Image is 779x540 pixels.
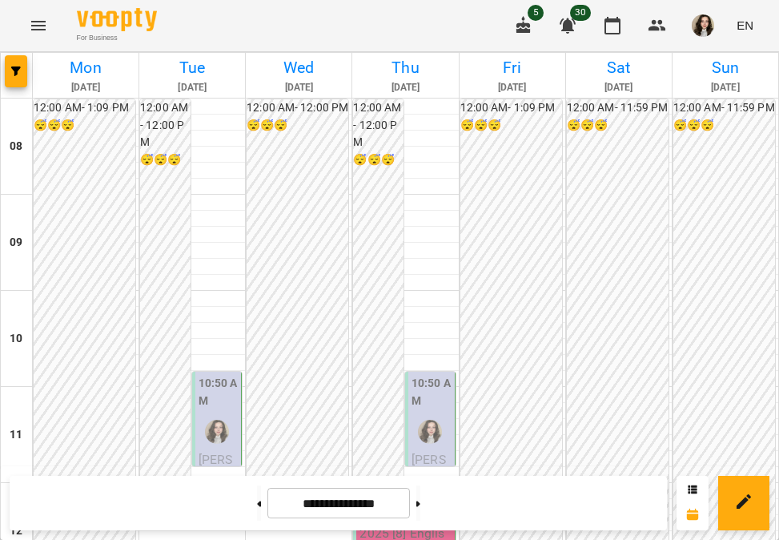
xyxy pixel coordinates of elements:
[675,80,776,95] h6: [DATE]
[10,234,22,252] h6: 09
[247,117,348,135] h6: 😴😴😴
[77,33,157,43] span: For Business
[355,80,456,95] h6: [DATE]
[140,99,191,151] h6: 12:00 AM - 12:00 PM
[568,80,669,95] h6: [DATE]
[567,117,669,135] h6: 😴😴😴
[673,99,775,117] h6: 12:00 AM - 11:59 PM
[35,80,136,95] h6: [DATE]
[140,151,191,169] h6: 😴😴😴
[19,6,58,45] button: Menu
[412,452,446,505] span: [PERSON_NAME]
[730,10,760,40] button: EN
[142,55,243,80] h6: Tue
[10,138,22,155] h6: 08
[570,5,591,21] span: 30
[34,117,135,135] h6: 😴😴😴
[568,55,669,80] h6: Sat
[460,117,562,135] h6: 😴😴😴
[142,80,243,95] h6: [DATE]
[412,375,452,409] label: 10:50 AM
[418,420,442,444] img: Вікторія Корнейко (а)
[460,99,562,117] h6: 12:00 AM - 1:09 PM
[462,55,563,80] h6: Fri
[675,55,776,80] h6: Sun
[247,99,348,117] h6: 12:00 AM - 12:00 PM
[199,375,239,409] label: 10:50 AM
[248,55,349,80] h6: Wed
[248,80,349,95] h6: [DATE]
[737,17,753,34] span: EN
[34,99,135,117] h6: 12:00 AM - 1:09 PM
[528,5,544,21] span: 5
[567,99,669,117] h6: 12:00 AM - 11:59 PM
[462,80,563,95] h6: [DATE]
[10,330,22,348] h6: 10
[199,452,233,505] span: [PERSON_NAME]
[77,8,157,31] img: Voopty Logo
[10,426,22,444] h6: 11
[692,14,714,37] img: ebd0ea8fb81319dcbaacf11cd4698c16.JPG
[353,151,404,169] h6: 😴😴😴
[353,99,404,151] h6: 12:00 AM - 12:00 PM
[355,55,456,80] h6: Thu
[35,55,136,80] h6: Mon
[673,117,775,135] h6: 😴😴😴
[205,420,229,444] img: Вікторія Корнейко (а)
